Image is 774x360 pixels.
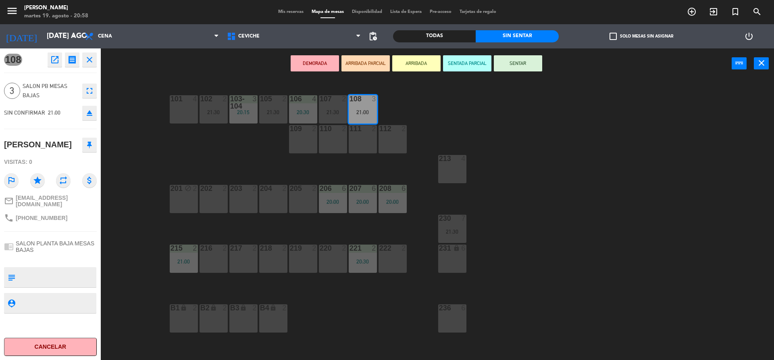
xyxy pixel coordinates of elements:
[282,185,287,192] div: 2
[308,10,348,14] span: Mapa de mesas
[476,30,558,42] div: Sin sentar
[752,7,762,17] i: search
[67,55,77,65] i: receipt
[709,7,718,17] i: exit_to_app
[252,95,257,103] div: 3
[289,109,317,115] div: 20:30
[274,10,308,14] span: Mis reservas
[426,10,456,14] span: Pre-acceso
[4,54,22,66] span: 108
[98,33,112,39] span: Cena
[82,106,97,120] button: eject
[312,185,317,192] div: 2
[210,304,217,311] i: lock
[4,338,97,356] button: Cancelar
[372,245,377,252] div: 2
[259,109,287,115] div: 21:30
[494,55,542,71] button: SENTAR
[193,245,198,252] div: 2
[734,58,744,68] i: power_input
[610,33,617,40] span: check_box_outline_blank
[200,245,201,252] div: 216
[230,185,231,192] div: 203
[7,299,16,308] i: person_pin
[180,304,187,311] i: lock
[291,55,339,71] button: DEMORADA
[193,304,198,312] div: 2
[687,7,697,17] i: add_circle_outline
[342,95,347,103] div: 2
[349,199,377,205] div: 20:00
[200,304,201,312] div: B2
[342,245,347,252] div: 2
[252,304,257,312] div: 2
[744,31,754,41] i: power_settings_new
[238,33,260,39] span: CEVICHE
[200,95,201,103] div: 102
[4,155,97,169] div: Visitas: 0
[50,55,60,65] i: open_in_new
[252,185,257,192] div: 2
[240,304,247,311] i: lock
[402,185,406,192] div: 6
[252,245,257,252] div: 2
[185,185,191,192] i: block
[200,185,201,192] div: 202
[379,125,380,132] div: 112
[85,108,94,118] i: eject
[16,215,67,221] span: [PHONE_NUMBER]
[379,185,380,192] div: 208
[4,213,14,223] i: phone
[754,57,769,69] button: close
[6,5,18,20] button: menu
[610,33,673,40] label: Solo mesas sin asignar
[200,109,228,115] div: 21:30
[4,242,14,251] i: chrome_reader_mode
[757,58,766,68] i: close
[16,195,97,207] span: [EMAIL_ADDRESS][DOMAIN_NAME]
[443,55,491,71] button: SENTADA PARCIAL
[30,173,45,188] i: star
[732,57,747,69] button: power_input
[282,245,287,252] div: 2
[170,259,198,264] div: 21:00
[6,5,18,17] i: menu
[48,52,62,67] button: open_in_new
[461,155,466,162] div: 4
[4,196,14,206] i: mail_outline
[223,304,227,312] div: 2
[282,95,287,103] div: 2
[349,109,377,115] div: 21:00
[402,125,406,132] div: 2
[193,185,198,192] div: 2
[379,245,380,252] div: 222
[372,185,377,192] div: 6
[69,31,79,41] i: arrow_drop_down
[223,95,227,103] div: 2
[319,199,347,205] div: 20:00
[342,125,347,132] div: 2
[372,125,377,132] div: 2
[402,245,406,252] div: 2
[82,84,97,98] button: fullscreen
[312,125,317,132] div: 2
[85,55,94,65] i: close
[4,195,97,207] a: mail_outline[EMAIL_ADDRESS][DOMAIN_NAME]
[4,173,19,188] i: outlined_flag
[392,55,441,71] button: ARRIBADA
